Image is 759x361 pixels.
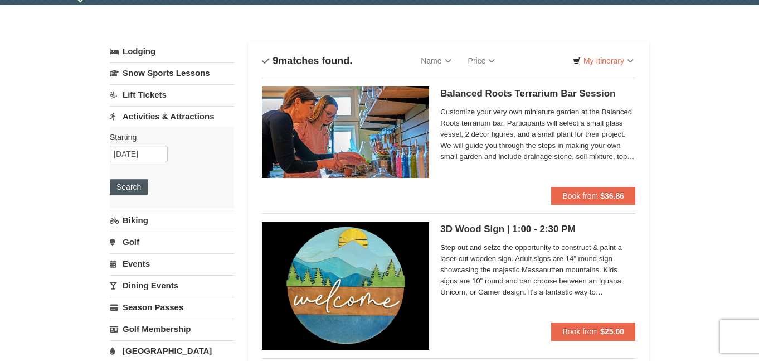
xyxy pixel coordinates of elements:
strong: $25.00 [600,327,624,336]
a: Golf Membership [110,319,234,339]
a: [GEOGRAPHIC_DATA] [110,340,234,361]
a: Name [412,50,459,72]
label: Starting [110,132,226,143]
h4: matches found. [262,55,352,66]
span: Customize your very own miniature garden at the Balanced Roots terrarium bar. Participants will s... [440,107,635,162]
button: Book from $25.00 [551,323,635,340]
a: Dining Events [110,275,234,296]
button: Book from $36.86 [551,187,635,205]
span: Book from [562,191,598,200]
a: Biking [110,210,234,230]
span: Step out and seize the opportunity to construct & paint a laser-cut wooden sign. Adult signs are ... [440,242,635,298]
h5: Balanced Roots Terrarium Bar Session [440,88,635,99]
a: Price [460,50,504,72]
a: Golf [110,232,234,252]
a: Events [110,253,234,274]
a: Lift Tickets [110,84,234,105]
h5: 3D Wood Sign | 1:00 - 2:30 PM [440,224,635,235]
a: My Itinerary [566,52,641,69]
img: 18871151-30-393e4332.jpg [262,86,429,178]
span: Book from [562,327,598,336]
a: Season Passes [110,297,234,317]
strong: $36.86 [600,191,624,200]
a: Snow Sports Lessons [110,62,234,83]
a: Activities & Attractions [110,106,234,127]
span: 9 [273,55,278,66]
a: Lodging [110,41,234,61]
img: 18871151-71-f4144550.png [262,222,429,350]
button: Search [110,179,148,195]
